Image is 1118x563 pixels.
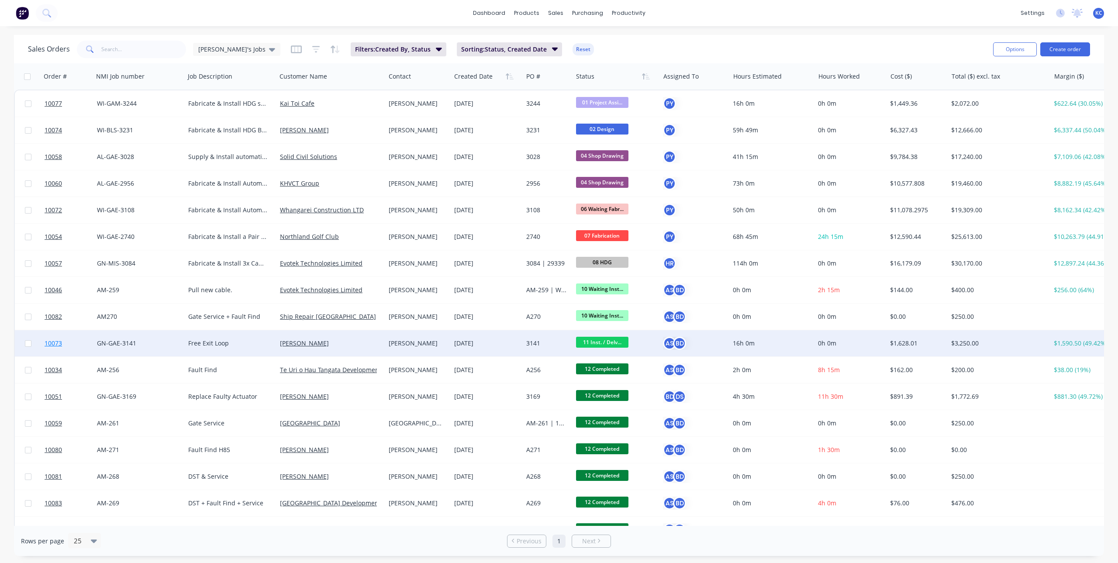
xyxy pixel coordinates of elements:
div: [PERSON_NAME] [389,126,444,135]
span: 0h 0m [818,472,836,480]
span: 12 Completed [576,443,628,454]
div: $12,666.00 [951,126,1042,135]
a: [PERSON_NAME] [280,392,329,401]
a: [PERSON_NAME] [280,525,329,534]
div: 0h 0m [733,446,807,454]
div: $25,613.00 [951,232,1042,241]
div: [DATE] [454,206,519,214]
div: [PERSON_NAME] [389,286,444,294]
div: Fault Find H85 [188,446,269,454]
div: $8,882.19 (45.64%) [1054,179,1109,188]
div: Assigned To [663,72,699,81]
button: Reset [573,43,594,55]
span: 8h 15m [818,366,840,374]
span: 0h 0m [818,259,836,267]
div: $0.00 [890,472,942,481]
img: Factory [16,7,29,20]
div: BD [673,363,686,376]
a: [PERSON_NAME] [280,446,329,454]
div: 16h 0m [733,99,807,108]
a: Evotek Technologies Limited [280,286,362,294]
div: AM-271 [97,446,177,454]
button: PY [663,177,676,190]
span: 10057 [45,259,62,268]
span: 0h 0m [818,206,836,214]
div: GN-MIS-3084 [97,259,177,268]
div: [DATE] [454,259,519,268]
div: [DATE] [454,419,519,428]
button: PY [663,230,676,243]
span: 04 Shop Drawing [576,177,628,188]
div: 3084 | 29339 [526,259,567,268]
span: 10 Waiting Inst... [576,283,628,294]
div: BD [673,497,686,510]
div: AM-259 | WO-29311 [526,286,567,294]
div: $30,170.00 [951,259,1042,268]
a: Kai Toi Cafe [280,99,314,107]
div: GN-GAE-3141 [97,339,177,348]
div: 0h 0m [733,312,807,321]
div: $3,250.00 [951,339,1042,348]
div: 4h 30m [733,392,807,401]
div: DST & Service [188,472,269,481]
div: PY [663,97,676,110]
div: $2,072.00 [951,99,1042,108]
div: Margin ($) [1054,72,1084,81]
div: 2h 0m [733,366,807,374]
div: $250.00 [951,312,1042,321]
div: $12,590.44 [890,232,942,241]
span: 10081 [45,472,62,481]
div: $256.00 (64%) [1054,286,1109,294]
button: ASBD [663,363,686,376]
span: 12 Completed [576,497,628,508]
span: 10046 [45,286,62,294]
span: 02 Design [576,124,628,135]
div: purchasing [568,7,607,20]
span: 11h 30m [818,392,843,401]
div: 0h 0m [733,499,807,508]
a: 10057 [45,250,97,276]
div: AS [663,310,676,323]
button: Options [993,42,1037,56]
div: $6,327.43 [890,126,942,135]
div: [PERSON_NAME] [389,472,444,481]
button: ASBD [663,310,686,323]
div: $1,772.69 [951,392,1042,401]
span: 10074 [45,126,62,135]
div: $12,897.24 (44.36%) [1054,259,1109,268]
a: 10058 [45,144,97,170]
span: 10080 [45,446,62,454]
div: WI-GAE-2740 [97,232,177,241]
div: GN-GAE-3169 [97,392,177,401]
div: 0h 0m [733,419,807,428]
div: PY [663,150,676,163]
div: AS [663,337,676,350]
div: [PERSON_NAME] [389,179,444,188]
div: Gate Service + Fault Find [188,312,269,321]
div: BD [663,390,676,403]
div: Fabricate & Install 3x Camera poles [188,259,269,268]
span: 10072 [45,206,62,214]
div: DST + Fault Find + Service [188,499,269,508]
a: Te Uri o Hau Tangata Development Ltd [280,366,392,374]
button: ASBD [663,283,686,297]
div: AL-GAE-3028 [97,152,177,161]
a: Solid Civil Solutions [280,152,337,161]
div: 3231 [526,126,567,135]
div: Replace Faulty Actuator [188,392,269,401]
div: PY [663,124,676,137]
div: $400.00 [951,286,1042,294]
div: [DATE] [454,366,519,374]
span: Sorting: Status, Created Date [461,45,547,54]
div: 3028 [526,152,567,161]
span: 10054 [45,232,62,241]
span: 4h 0m [818,499,836,507]
div: AM-259 [97,286,177,294]
div: [DATE] [454,179,519,188]
div: 68h 45m [733,232,807,241]
div: [DATE] [454,499,519,508]
div: AM-268 [97,472,177,481]
div: Order # [44,72,67,81]
span: Next [582,537,596,546]
a: [PERSON_NAME] [280,126,329,134]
